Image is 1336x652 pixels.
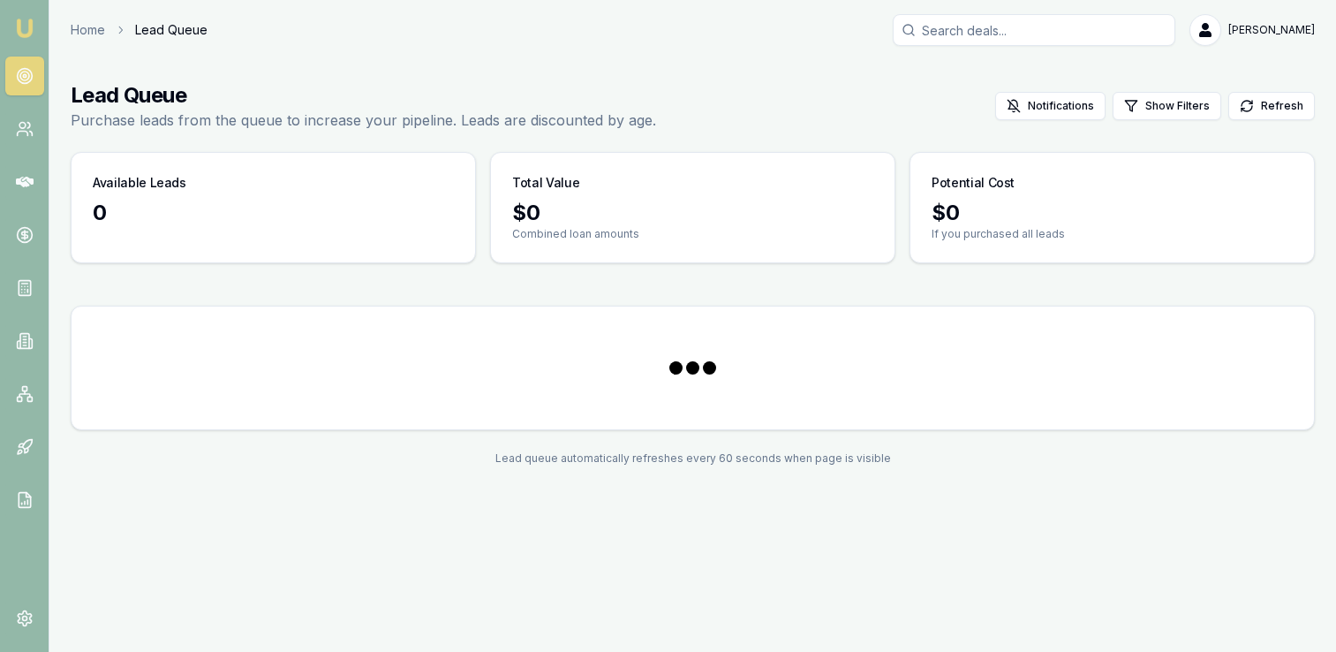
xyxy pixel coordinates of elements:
[1113,92,1221,120] button: Show Filters
[93,199,454,227] div: 0
[71,21,105,39] a: Home
[1228,23,1315,37] span: [PERSON_NAME]
[93,174,186,192] h3: Available Leads
[135,21,208,39] span: Lead Queue
[893,14,1175,46] input: Search deals
[71,451,1315,466] div: Lead queue automatically refreshes every 60 seconds when page is visible
[71,21,208,39] nav: breadcrumb
[932,199,1293,227] div: $ 0
[71,110,656,131] p: Purchase leads from the queue to increase your pipeline. Leads are discounted by age.
[932,174,1015,192] h3: Potential Cost
[14,18,35,39] img: emu-icon-u.png
[512,199,873,227] div: $ 0
[1228,92,1315,120] button: Refresh
[932,227,1293,241] p: If you purchased all leads
[71,81,656,110] h1: Lead Queue
[512,174,579,192] h3: Total Value
[512,227,873,241] p: Combined loan amounts
[995,92,1106,120] button: Notifications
